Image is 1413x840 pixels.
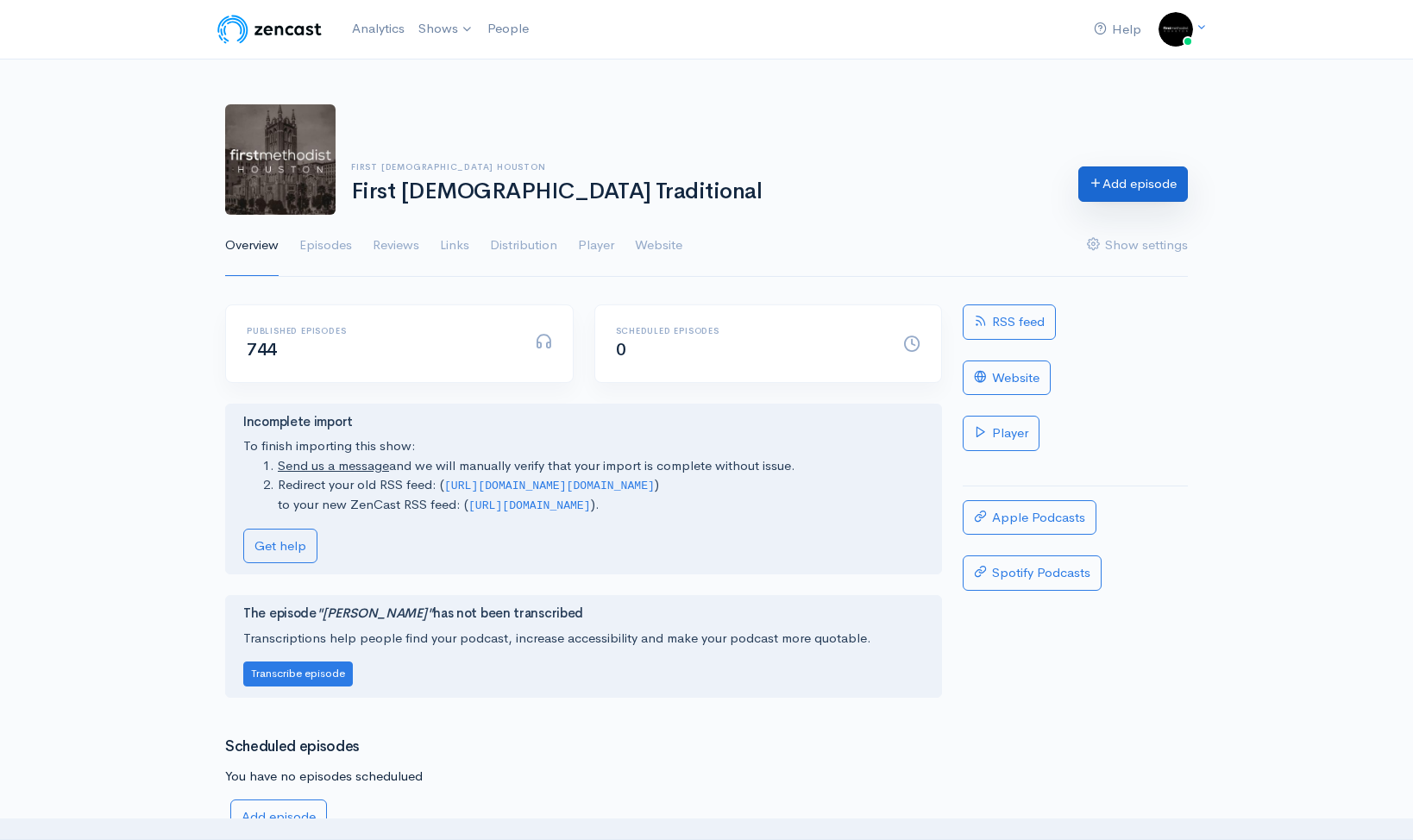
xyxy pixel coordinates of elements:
li: Redirect your old RSS feed: ( ) to your new ZenCast RSS feed: ( ). [278,475,924,514]
a: Episodes [299,215,352,277]
a: Apple Podcasts [963,500,1096,536]
a: RSS feed [963,304,1056,340]
a: Player [963,416,1039,451]
code: [URL][DOMAIN_NAME] [468,499,591,512]
a: Reviews [373,215,419,277]
a: Spotify Podcasts [963,555,1102,591]
a: Shows [411,10,480,48]
span: 744 [247,339,277,360]
a: Player [578,215,614,277]
h4: The episode has not been transcribed [243,606,924,621]
a: People [480,10,536,47]
li: and we will manually verify that your import is complete without issue. [278,456,924,476]
p: You have no episodes schedulued [225,767,942,787]
img: ZenCast Logo [215,12,324,47]
a: Website [635,215,682,277]
p: Transcriptions help people find your podcast, increase accessibility and make your podcast more q... [243,629,924,649]
h4: Incomplete import [243,415,924,429]
a: Transcribe episode [243,664,353,680]
a: Show settings [1087,215,1188,277]
a: Analytics [345,10,411,47]
a: Distribution [490,215,557,277]
h6: First [DEMOGRAPHIC_DATA] Houston [351,162,1058,172]
span: 0 [616,339,626,360]
a: Help [1087,11,1148,48]
a: Add episode [1078,166,1188,202]
h6: Scheduled episodes [616,326,883,335]
div: To finish importing this show: [243,415,924,563]
a: Website [963,360,1051,396]
h3: Scheduled episodes [225,739,942,755]
code: [URL][DOMAIN_NAME][DOMAIN_NAME] [444,480,655,492]
a: Links [440,215,469,277]
a: Send us a message [278,457,389,473]
a: Get help [243,529,317,564]
h6: Published episodes [247,326,514,335]
button: Transcribe episode [243,661,353,686]
h1: First [DEMOGRAPHIC_DATA] Traditional [351,179,1058,204]
a: Overview [225,215,279,277]
a: Add episode [230,799,327,835]
img: ... [1159,12,1193,47]
i: "[PERSON_NAME]" [317,605,434,621]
